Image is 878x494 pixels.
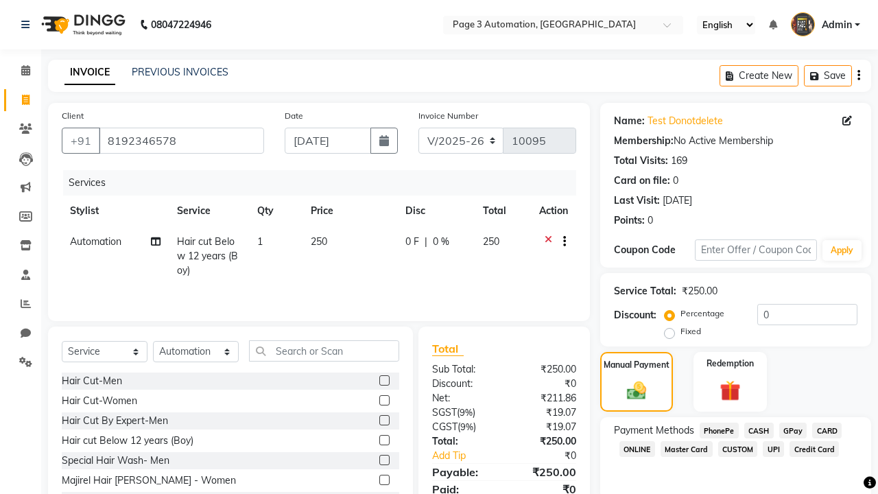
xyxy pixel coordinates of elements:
a: PREVIOUS INVOICES [132,66,228,78]
input: Enter Offer / Coupon Code [695,239,817,261]
a: Add Tip [422,449,518,463]
div: 169 [671,154,687,168]
div: Coupon Code [614,243,695,257]
div: Discount: [614,308,656,322]
div: Payable: [422,464,504,480]
div: ₹250.00 [682,284,717,298]
th: Total [475,196,531,226]
span: Hair cut Below 12 years (Boy) [177,235,238,277]
span: PhonePe [700,423,739,438]
span: CARD [812,423,842,438]
div: ₹0 [504,377,586,391]
span: | [425,235,427,249]
span: Master Card [661,441,713,457]
img: _cash.svg [621,379,653,402]
b: 08047224946 [151,5,211,44]
th: Qty [249,196,302,226]
div: Hair Cut-Men [62,374,122,388]
div: ₹250.00 [504,362,586,377]
div: [DATE] [663,193,692,208]
button: Create New [720,65,798,86]
span: CUSTOM [718,441,758,457]
div: ₹250.00 [504,464,586,480]
span: Total [432,342,464,356]
img: logo [35,5,129,44]
div: Services [63,170,586,196]
div: Last Visit: [614,193,660,208]
a: Test Donotdelete [648,114,723,128]
span: ONLINE [619,441,655,457]
span: Credit Card [790,441,839,457]
div: ₹211.86 [504,391,586,405]
div: Hair Cut By Expert-Men [62,414,168,428]
div: Name: [614,114,645,128]
span: GPay [779,423,807,438]
div: 0 [673,174,678,188]
span: CGST [432,421,458,433]
div: Net: [422,391,504,405]
span: 0 % [433,235,449,249]
div: ₹19.07 [504,405,586,420]
th: Stylist [62,196,169,226]
button: Apply [822,240,862,261]
label: Date [285,110,303,122]
div: ₹19.07 [504,420,586,434]
span: 250 [483,235,499,248]
div: Total Visits: [614,154,668,168]
div: Sub Total: [422,362,504,377]
span: 9% [460,407,473,418]
span: SGST [432,406,457,419]
label: Percentage [680,307,724,320]
img: _gift.svg [713,378,748,404]
span: 250 [311,235,327,248]
div: Majirel Hair [PERSON_NAME] - Women [62,473,236,488]
div: Service Total: [614,284,676,298]
div: Hair cut Below 12 years (Boy) [62,434,193,448]
a: INVOICE [64,60,115,85]
th: Service [169,196,249,226]
button: +91 [62,128,100,154]
span: Admin [822,18,852,32]
span: CASH [744,423,774,438]
span: UPI [763,441,784,457]
th: Disc [397,196,475,226]
div: ( ) [422,405,504,420]
div: No Active Membership [614,134,857,148]
div: ( ) [422,420,504,434]
div: 0 [648,213,653,228]
label: Invoice Number [418,110,478,122]
div: Card on file: [614,174,670,188]
input: Search by Name/Mobile/Email/Code [99,128,264,154]
span: Automation [70,235,121,248]
img: Admin [791,12,815,36]
input: Search or Scan [249,340,399,362]
span: Payment Methods [614,423,694,438]
label: Redemption [707,357,754,370]
th: Price [302,196,397,226]
label: Manual Payment [604,359,669,371]
label: Fixed [680,325,701,338]
div: Points: [614,213,645,228]
div: Discount: [422,377,504,391]
span: 9% [460,421,473,432]
label: Client [62,110,84,122]
div: Total: [422,434,504,449]
div: Membership: [614,134,674,148]
div: Special Hair Wash- Men [62,454,169,468]
th: Action [531,196,576,226]
div: Hair Cut-Women [62,394,137,408]
span: 0 F [405,235,419,249]
div: ₹250.00 [504,434,586,449]
div: ₹0 [518,449,586,463]
span: 1 [257,235,263,248]
button: Save [804,65,852,86]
